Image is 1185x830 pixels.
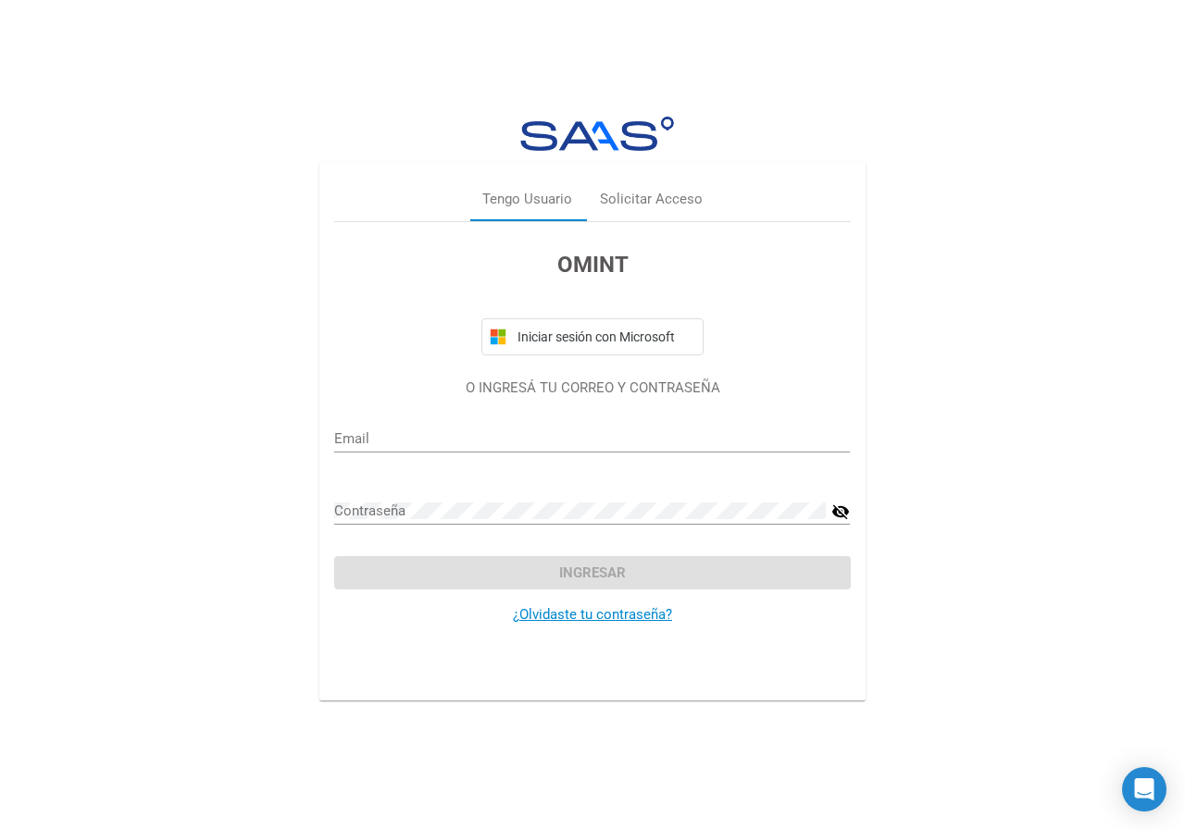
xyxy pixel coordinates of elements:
button: Ingresar [334,556,850,589]
p: O INGRESÁ TU CORREO Y CONTRASEÑA [334,378,850,399]
div: Tengo Usuario [482,189,572,210]
span: Ingresar [559,564,626,581]
div: Open Intercom Messenger [1122,767,1166,811]
button: Iniciar sesión con Microsoft [481,318,704,355]
div: Solicitar Acceso [600,189,703,210]
a: ¿Olvidaste tu contraseña? [513,606,672,623]
mat-icon: visibility_off [831,501,850,523]
h3: OMINT [334,248,850,281]
span: Iniciar sesión con Microsoft [514,329,695,344]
